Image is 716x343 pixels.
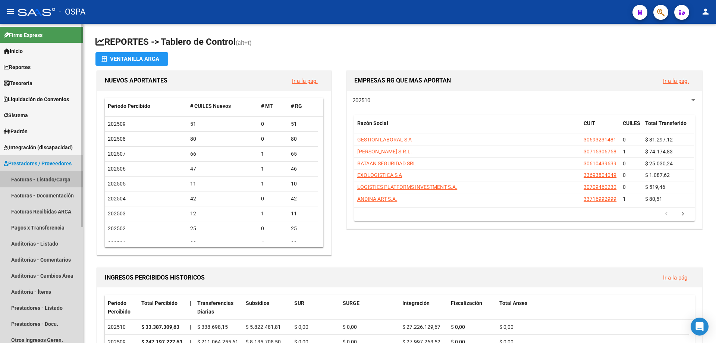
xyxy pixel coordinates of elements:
datatable-header-cell: # MT [258,98,288,114]
button: Ir a la pág. [657,74,695,88]
span: Total Percibido [141,300,178,306]
span: Inicio [4,47,23,55]
span: 202502 [108,225,126,231]
span: Integración [402,300,430,306]
span: Total Transferido [645,120,687,126]
span: $ 80,51 [645,196,662,202]
span: Sistema [4,111,28,119]
div: 11 [291,209,315,218]
div: 47 [190,165,255,173]
span: # RG [291,103,302,109]
div: 1 [261,165,285,173]
div: 51 [190,120,255,128]
div: 51 [291,120,315,128]
span: $ 0,00 [499,324,514,330]
span: 202508 [108,136,126,142]
span: 30693231481 [584,137,616,143]
div: Open Intercom Messenger [691,318,709,336]
datatable-header-cell: | [187,295,194,320]
a: go to next page [676,210,690,218]
span: $ 27.226.129,67 [402,324,440,330]
div: 0 [261,224,285,233]
span: 30709460230 [584,184,616,190]
span: 202510 [352,97,370,104]
span: Período Percibido [108,300,131,315]
datatable-header-cell: Transferencias Diarias [194,295,243,320]
span: 202504 [108,196,126,202]
datatable-header-cell: Razón Social [354,115,581,140]
div: 0 [261,120,285,128]
div: 29 [291,239,315,248]
span: $ 338.698,15 [197,324,228,330]
div: 66 [190,150,255,158]
span: Prestadores / Proveedores [4,159,72,168]
span: LOGISTICS PLATFORMS INVESTMENT S.A. [357,184,457,190]
span: Total Anses [499,300,527,306]
div: 46 [291,165,315,173]
span: # CUILES Nuevos [190,103,231,109]
span: CUILES [623,120,640,126]
span: EMPRESAS RG QUE MAS APORTAN [354,77,451,84]
span: $ 74.174,83 [645,149,673,155]
h1: REPORTES -> Tablero de Control [95,36,704,49]
div: 42 [190,194,255,203]
span: 33693804049 [584,172,616,178]
div: 11 [190,180,255,188]
span: 30610439639 [584,160,616,166]
span: 0 [623,184,626,190]
div: 1 [261,150,285,158]
span: Subsidios [246,300,269,306]
div: 25 [291,224,315,233]
div: 0 [261,194,285,203]
div: 10 [291,180,315,188]
div: Ventanilla ARCA [101,52,162,66]
span: 30715306758 [584,149,616,155]
datatable-header-cell: # RG [288,98,318,114]
span: $ 1.087,62 [645,172,670,178]
div: 0 [261,135,285,143]
strong: $ 33.387.309,63 [141,324,179,330]
span: Liquidación de Convenios [4,95,69,103]
span: EXOLOGISTICA S A [357,172,402,178]
span: $ 81.297,12 [645,137,673,143]
span: $ 0,00 [451,324,465,330]
span: (alt+t) [236,39,252,46]
span: Reportes [4,63,31,71]
div: 65 [291,150,315,158]
span: CUIT [584,120,595,126]
datatable-header-cell: CUIT [581,115,620,140]
span: # MT [261,103,273,109]
span: GESTION LABORAL S A [357,137,412,143]
mat-icon: menu [6,7,15,16]
datatable-header-cell: SUR [291,295,340,320]
div: 80 [291,135,315,143]
a: go to previous page [659,210,673,218]
span: 0 [623,160,626,166]
span: 202505 [108,181,126,187]
span: 33716992999 [584,196,616,202]
datatable-header-cell: Total Anses [496,295,689,320]
datatable-header-cell: Total Transferido [642,115,694,140]
span: - OSPA [59,4,85,20]
span: Fiscalización [451,300,482,306]
span: Razón Social [357,120,388,126]
datatable-header-cell: Integración [399,295,448,320]
span: INGRESOS PERCIBIDOS HISTORICOS [105,274,205,281]
span: NUEVOS APORTANTES [105,77,167,84]
span: $ 0,00 [343,324,357,330]
mat-icon: person [701,7,710,16]
span: Transferencias Diarias [197,300,233,315]
span: Firma Express [4,31,43,39]
div: 1 [261,209,285,218]
datatable-header-cell: Subsidios [243,295,291,320]
a: Ir a la pág. [663,78,689,84]
span: 0 [623,172,626,178]
span: 202509 [108,121,126,127]
datatable-header-cell: CUILES [620,115,642,140]
span: $ 5.822.481,81 [246,324,281,330]
div: 33 [190,239,255,248]
span: | [190,300,191,306]
span: [PERSON_NAME] S.R.L. [357,149,412,155]
button: Ir a la pág. [286,74,324,88]
datatable-header-cell: Período Percibido [105,295,138,320]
